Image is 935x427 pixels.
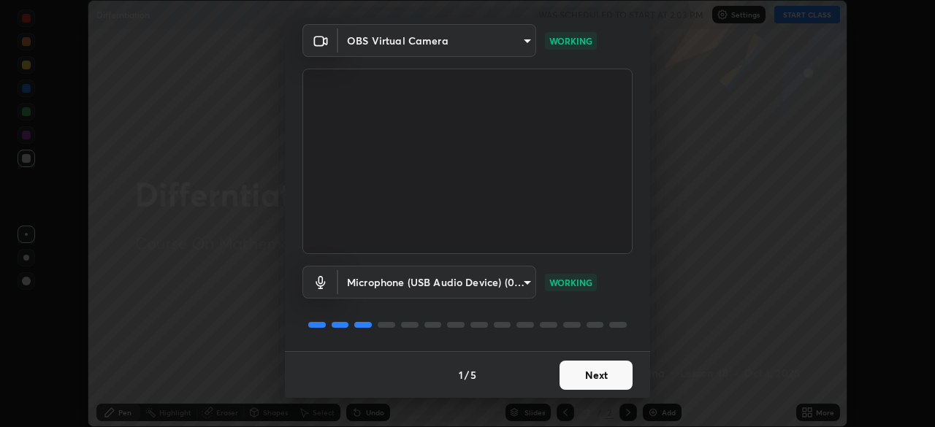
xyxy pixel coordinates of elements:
p: WORKING [549,276,592,289]
p: WORKING [549,34,592,47]
h4: 5 [470,367,476,382]
h4: / [465,367,469,382]
h4: 1 [459,367,463,382]
div: OBS Virtual Camera [338,266,536,299]
button: Next [560,361,633,390]
div: OBS Virtual Camera [338,24,536,57]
